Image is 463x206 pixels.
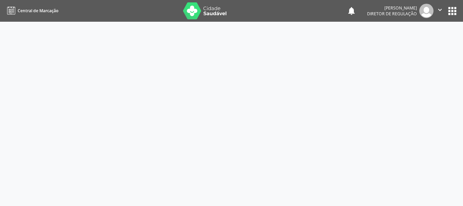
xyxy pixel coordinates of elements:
[434,4,446,18] button: 
[367,5,417,11] div: [PERSON_NAME]
[347,6,356,16] button: notifications
[18,8,58,14] span: Central de Marcação
[5,5,58,16] a: Central de Marcação
[419,4,434,18] img: img
[446,5,458,17] button: apps
[367,11,417,17] span: Diretor de regulação
[436,6,444,14] i: 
